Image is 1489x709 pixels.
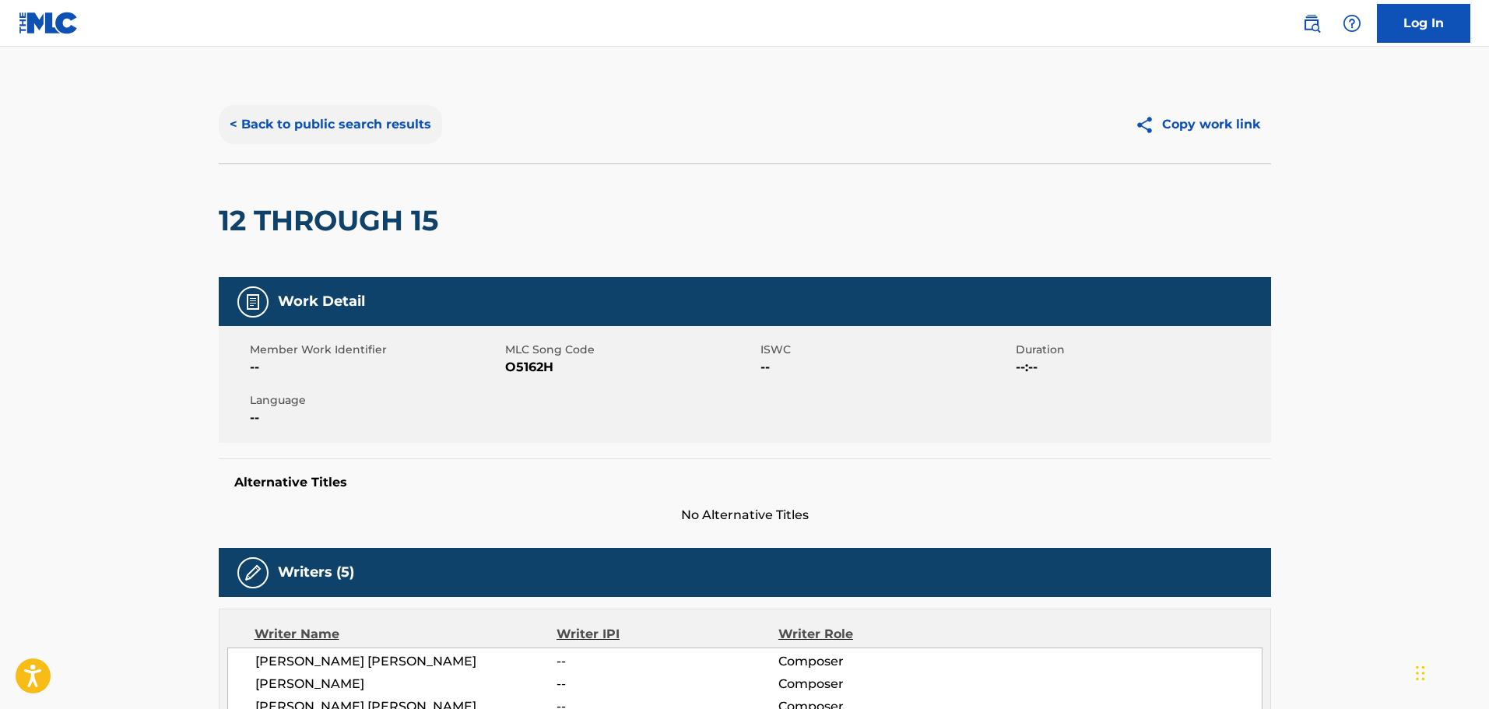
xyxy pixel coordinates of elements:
[255,652,557,671] span: [PERSON_NAME] [PERSON_NAME]
[219,105,442,144] button: < Back to public search results
[1016,342,1267,358] span: Duration
[1343,14,1361,33] img: help
[1302,14,1321,33] img: search
[219,506,1271,525] span: No Alternative Titles
[1135,115,1162,135] img: Copy work link
[1336,8,1368,39] div: Help
[505,358,757,377] span: O5162H
[278,563,354,581] h5: Writers (5)
[1016,358,1267,377] span: --:--
[1377,4,1470,43] a: Log In
[255,675,557,693] span: [PERSON_NAME]
[760,358,1012,377] span: --
[255,625,557,644] div: Writer Name
[278,293,365,311] h5: Work Detail
[1124,105,1271,144] button: Copy work link
[19,12,79,34] img: MLC Logo
[778,652,980,671] span: Composer
[505,342,757,358] span: MLC Song Code
[557,625,778,644] div: Writer IPI
[778,625,980,644] div: Writer Role
[244,293,262,311] img: Work Detail
[760,342,1012,358] span: ISWC
[250,409,501,427] span: --
[778,675,980,693] span: Composer
[219,203,446,238] h2: 12 THROUGH 15
[244,563,262,582] img: Writers
[557,675,778,693] span: --
[557,652,778,671] span: --
[1296,8,1327,39] a: Public Search
[250,358,501,377] span: --
[250,392,501,409] span: Language
[1416,650,1425,697] div: Drag
[234,475,1255,490] h5: Alternative Titles
[250,342,501,358] span: Member Work Identifier
[1411,634,1489,709] iframe: Chat Widget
